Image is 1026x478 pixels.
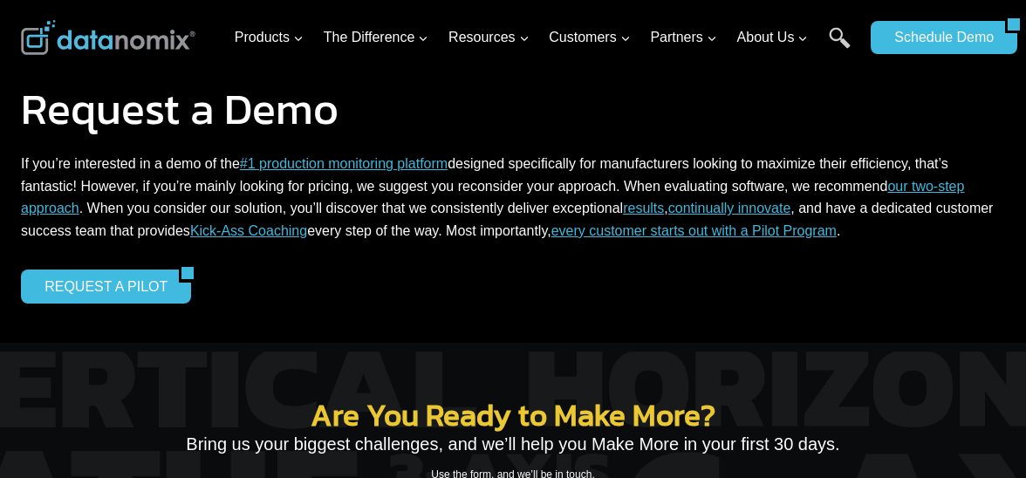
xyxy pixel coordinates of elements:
[551,223,837,238] a: every customer starts out with a Pilot Program
[737,26,809,49] span: About Us
[549,26,630,49] span: Customers
[228,10,863,66] nav: Primary Navigation
[829,27,851,66] a: Search
[650,26,716,49] span: Partners
[871,21,1005,54] a: Schedule Demo
[448,26,529,49] span: Resources
[240,156,448,171] a: #1 production monitoring platform
[21,87,1005,131] h1: Request a Demo
[190,223,307,238] a: Kick-Ass Coaching
[324,26,429,49] span: The Difference
[21,153,1005,242] p: If you’re interested in a demo of the designed specifically for manufacturers looking to maximize...
[235,26,304,49] span: Products
[623,201,664,215] a: results
[668,201,791,215] a: continually innovate
[21,270,179,303] a: REQUEST A PILOT
[21,20,195,55] img: Datanomix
